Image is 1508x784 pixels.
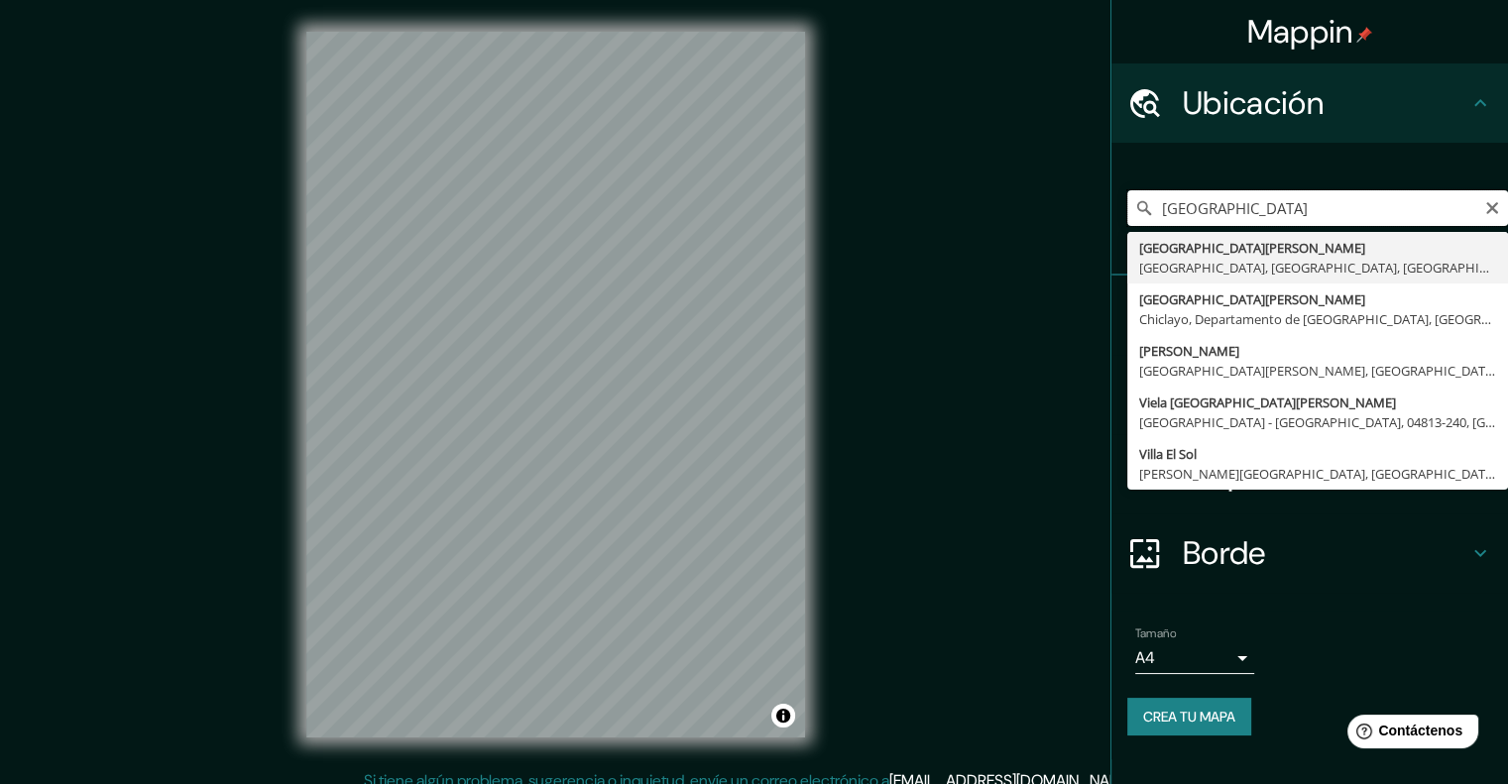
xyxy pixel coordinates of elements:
[1127,190,1508,226] input: Elige tu ciudad o zona
[1139,342,1239,360] font: [PERSON_NAME]
[1183,532,1266,574] font: Borde
[1143,708,1235,726] font: Crea tu mapa
[1111,63,1508,143] div: Ubicación
[1127,698,1251,735] button: Crea tu mapa
[1111,434,1508,513] div: Disposición
[306,32,805,737] canvas: Mapa
[1139,239,1365,257] font: [GEOGRAPHIC_DATA][PERSON_NAME]
[1139,362,1497,380] font: [GEOGRAPHIC_DATA][PERSON_NAME], [GEOGRAPHIC_DATA]
[1484,197,1500,216] button: Claro
[1111,355,1508,434] div: Estilo
[1356,27,1372,43] img: pin-icon.png
[1135,625,1176,641] font: Tamaño
[1139,290,1365,308] font: [GEOGRAPHIC_DATA][PERSON_NAME]
[1139,445,1197,463] font: Villa El Sol
[1247,11,1353,53] font: Mappin
[771,704,795,728] button: Activar o desactivar atribución
[1332,707,1486,762] iframe: Lanzador de widgets de ayuda
[1139,393,1396,411] font: Viela [GEOGRAPHIC_DATA][PERSON_NAME]
[1135,647,1155,668] font: A4
[1111,276,1508,355] div: Patas
[1183,82,1324,124] font: Ubicación
[1111,513,1508,593] div: Borde
[1135,642,1254,674] div: A4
